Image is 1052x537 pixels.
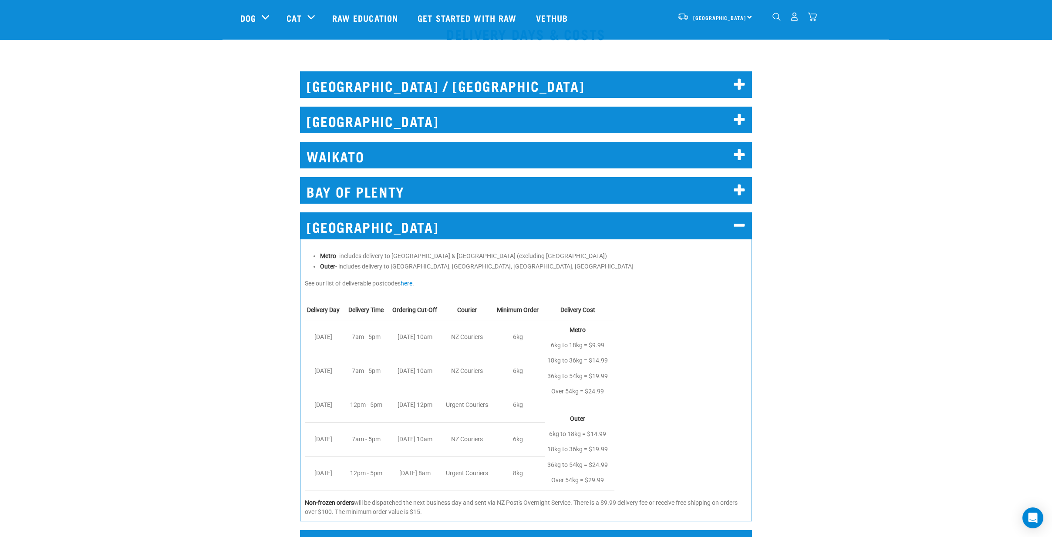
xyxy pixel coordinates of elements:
td: Urgent Couriers [444,388,495,422]
td: [DATE] 8am [390,456,444,490]
img: home-icon-1@2x.png [772,13,781,21]
div: Open Intercom Messenger [1022,507,1043,528]
p: will be dispatched the next business day and sent via NZ Post's Overnight Service. There is a $9.... [305,498,747,517]
td: [DATE] 10am [390,422,444,456]
td: 6kg [495,354,545,388]
td: [DATE] [305,354,346,388]
td: [DATE] [305,320,346,354]
td: 12pm - 5pm [346,388,390,422]
td: [DATE] 10am [390,354,444,388]
strong: Outer [570,415,585,422]
td: 6kg [495,388,545,422]
p: 6kg to 18kg = $14.99 18kg to 36kg = $19.99 36kg to 54kg = $24.99 Over 54kg = $29.99 [547,426,608,488]
td: 8kg [495,456,545,490]
p: See our list of deliverable postcodes . [305,279,747,288]
img: home-icon@2x.png [808,12,817,21]
a: Vethub [527,0,579,35]
td: [DATE] 12pm [390,388,444,422]
td: 12pm - 5pm [346,456,390,490]
h2: BAY OF PLENTY [300,177,752,204]
td: 7am - 5pm [346,320,390,354]
strong: Metro [320,252,336,259]
h2: [GEOGRAPHIC_DATA] [300,212,752,239]
a: Get started with Raw [409,0,527,35]
td: Urgent Couriers [444,456,495,490]
td: [DATE] 10am [390,320,444,354]
a: Cat [287,11,301,24]
td: NZ Couriers [444,422,495,456]
td: 7am - 5pm [346,354,390,388]
td: 6kg [495,422,545,456]
span: [GEOGRAPHIC_DATA] [693,16,746,19]
td: [DATE] [305,422,346,456]
li: - includes delivery to [GEOGRAPHIC_DATA] & [GEOGRAPHIC_DATA] (excluding [GEOGRAPHIC_DATA]) [320,252,747,261]
strong: Metro [570,326,586,333]
h2: [GEOGRAPHIC_DATA] [300,107,752,133]
td: [DATE] [305,456,346,490]
strong: Delivery Day [307,306,340,313]
strong: Courier [457,306,477,313]
a: Raw Education [324,0,409,35]
a: here [401,280,412,287]
p: 6kg to 18kg = $9.99 18kg to 36kg = $14.99 36kg to 54kg = $19.99 Over 54kg = $24.99 [547,338,608,399]
strong: Non-frozen orders [305,499,354,506]
h2: [GEOGRAPHIC_DATA] / [GEOGRAPHIC_DATA] [300,71,752,98]
td: NZ Couriers [444,320,495,354]
h2: WAIKATO [300,142,752,168]
strong: Ordering Cut-Off [392,306,437,313]
td: 6kg [495,320,545,354]
strong: Delivery Cost [560,306,595,313]
td: 7am - 5pm [346,422,390,456]
a: Dog [240,11,256,24]
strong: Outer [320,263,335,270]
img: van-moving.png [677,13,689,20]
strong: Minimum Order [497,306,539,313]
img: user.png [790,12,799,21]
td: [DATE] [305,388,346,422]
td: NZ Couriers [444,354,495,388]
li: - includes delivery to [GEOGRAPHIC_DATA], [GEOGRAPHIC_DATA], [GEOGRAPHIC_DATA], [GEOGRAPHIC_DATA] [320,262,747,271]
strong: Delivery Time [348,306,384,313]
